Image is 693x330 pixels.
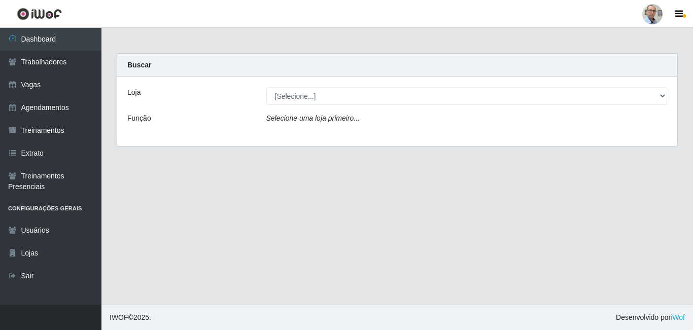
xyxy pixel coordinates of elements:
span: Desenvolvido por [616,312,685,323]
label: Função [127,113,151,124]
span: © 2025 . [110,312,151,323]
i: Selecione uma loja primeiro... [266,114,360,122]
a: iWof [671,313,685,321]
strong: Buscar [127,61,151,69]
span: IWOF [110,313,128,321]
img: CoreUI Logo [17,8,62,20]
label: Loja [127,87,141,98]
